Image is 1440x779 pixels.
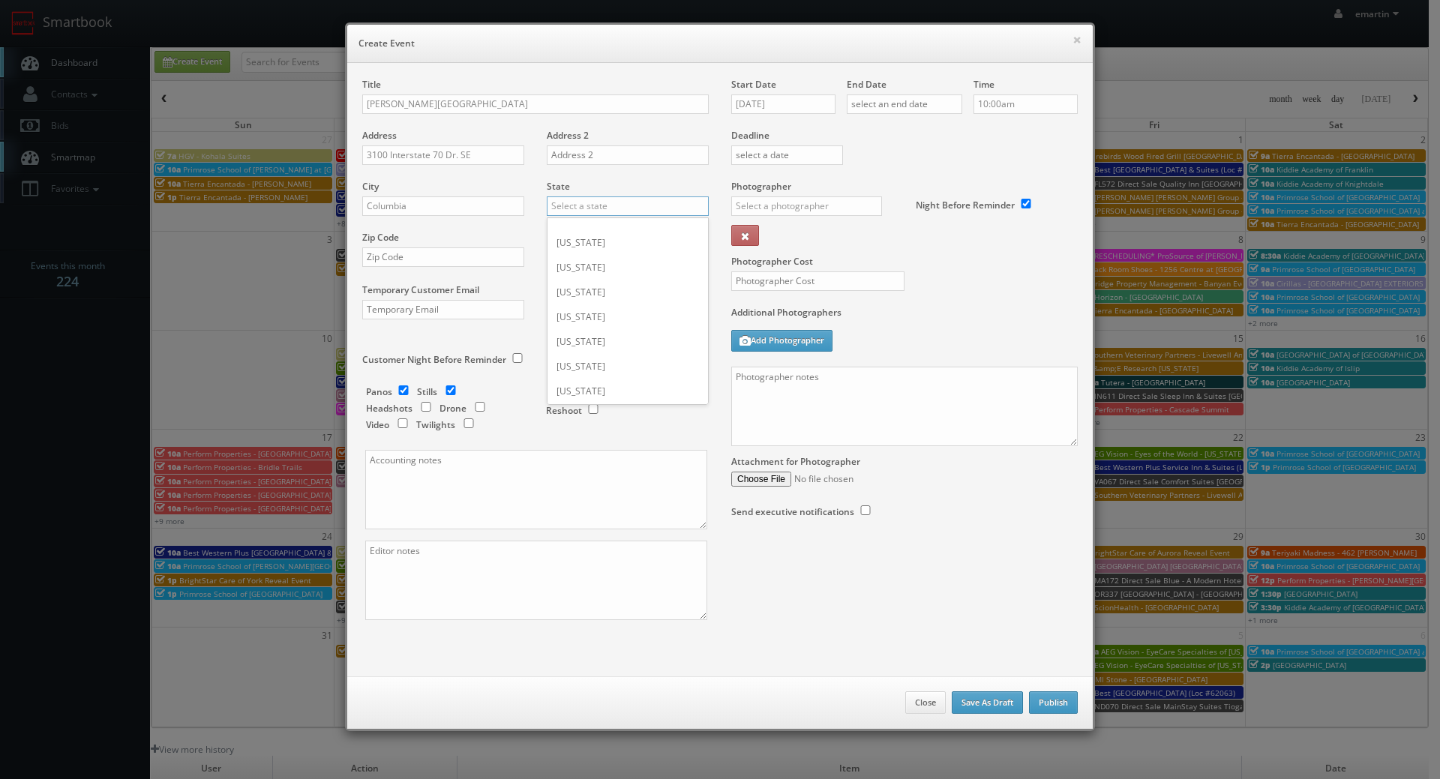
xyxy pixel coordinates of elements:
[547,354,708,379] div: [US_STATE]
[731,196,882,216] input: Select a photographer
[731,505,854,518] label: Send executive notifications
[366,385,392,398] label: Panos
[362,353,506,366] label: Customer Night Before Reminder
[731,455,860,468] label: Attachment for Photographer
[547,280,708,304] div: [US_STATE]
[720,129,1089,142] label: Deadline
[731,330,832,352] button: Add Photographer
[547,230,708,255] div: [US_STATE]
[720,255,1089,268] label: Photographer Cost
[731,306,1078,326] label: Additional Photographers
[362,196,524,216] input: City
[366,402,412,415] label: Headshots
[905,691,946,714] button: Close
[358,36,1081,51] h6: Create Event
[916,199,1015,211] label: Night Before Reminder
[362,231,399,244] label: Zip Code
[547,379,708,403] div: [US_STATE]
[547,304,708,329] div: [US_STATE]
[417,385,437,398] label: Stills
[973,78,994,91] label: Time
[362,94,709,114] input: Title
[362,129,397,142] label: Address
[547,196,709,216] input: Select a state
[362,78,381,91] label: Title
[731,145,843,165] input: select a date
[547,329,708,354] div: [US_STATE]
[1029,691,1078,714] button: Publish
[362,180,379,193] label: City
[952,691,1023,714] button: Save As Draft
[362,145,524,165] input: Address
[731,180,791,193] label: Photographer
[547,129,589,142] label: Address 2
[416,418,455,431] label: Twilights
[439,402,466,415] label: Drone
[547,255,708,280] div: [US_STATE]
[362,247,524,267] input: Zip Code
[547,403,708,428] div: [US_STATE]
[731,78,776,91] label: Start Date
[547,145,709,165] input: Address 2
[731,271,904,291] input: Photographer Cost
[847,94,962,114] input: select an end date
[362,283,479,296] label: Temporary Customer Email
[546,404,582,417] label: Reshoot
[366,418,389,431] label: Video
[847,78,886,91] label: End Date
[731,94,835,114] input: select a date
[547,180,570,193] label: State
[362,300,524,319] input: Temporary Email
[1072,34,1081,45] button: ×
